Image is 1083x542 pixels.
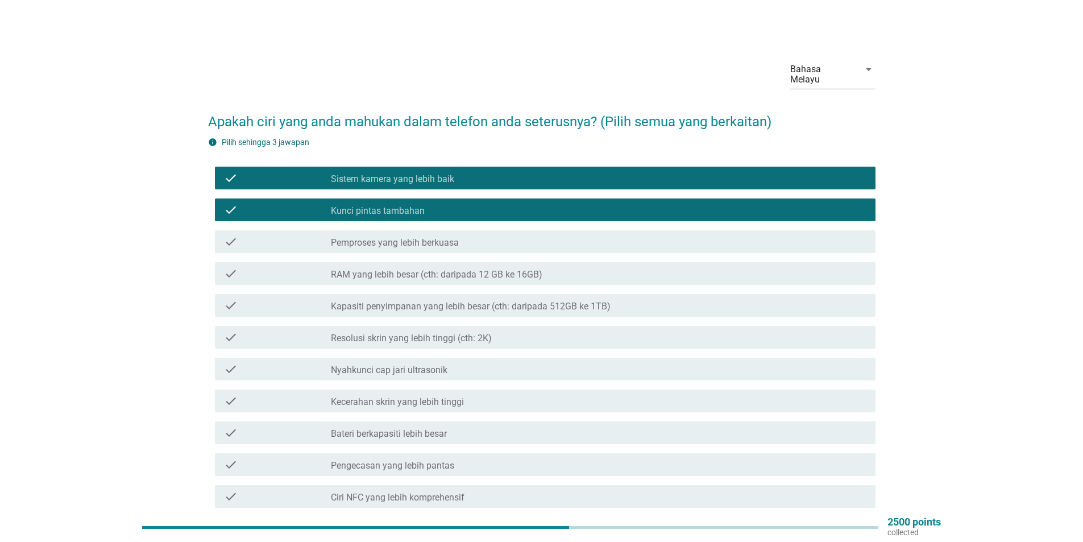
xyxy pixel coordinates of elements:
div: Bahasa Melayu [790,64,853,85]
i: check [224,458,238,471]
label: Ciri NFC yang lebih komprehensif [331,492,464,503]
i: check [224,203,238,217]
label: Resolusi skrin yang lebih tinggi (cth: 2K) [331,333,492,344]
label: RAM yang lebih besar (cth: daripada 12 GB ke 16GB) [331,269,542,280]
label: Nyahkunci cap jari ultrasonik [331,365,447,376]
i: check [224,235,238,249]
label: Sistem kamera yang lebih baik [331,173,454,185]
label: Bateri berkapasiti lebih besar [331,428,447,440]
i: check [224,171,238,185]
label: Kecerahan skrin yang lebih tinggi [331,396,464,408]
p: 2500 points [887,517,941,527]
label: Kunci pintas tambahan [331,205,425,217]
i: check [224,267,238,280]
label: Pilih sehingga 3 jawapan [222,138,309,147]
label: Kapasiti penyimpanan yang lebih besar (cth: daripada 512GB ke 1TB) [331,301,611,312]
i: arrow_drop_down [862,63,875,76]
i: check [224,426,238,440]
i: check [224,394,238,408]
h2: Apakah ciri yang anda mahukan dalam telefon anda seterusnya? (Pilih semua yang berkaitan) [208,100,875,132]
i: check [224,362,238,376]
i: info [208,138,217,147]
p: collected [887,527,941,537]
i: check [224,299,238,312]
i: check [224,330,238,344]
label: Pengecasan yang lebih pantas [331,460,454,471]
label: Pemproses yang lebih berkuasa [331,237,459,249]
i: check [224,490,238,503]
